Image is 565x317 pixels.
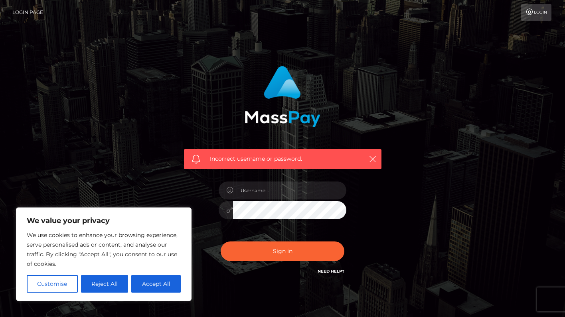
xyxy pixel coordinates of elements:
[210,155,356,163] span: Incorrect username or password.
[16,207,192,301] div: We value your privacy
[27,216,181,225] p: We value your privacy
[12,4,43,21] a: Login Page
[221,241,344,261] button: Sign in
[131,275,181,293] button: Accept All
[521,4,551,21] a: Login
[27,230,181,269] p: We use cookies to enhance your browsing experience, serve personalised ads or content, and analys...
[81,275,128,293] button: Reject All
[27,275,78,293] button: Customise
[318,269,344,274] a: Need Help?
[233,181,346,199] input: Username...
[245,66,320,127] img: MassPay Login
